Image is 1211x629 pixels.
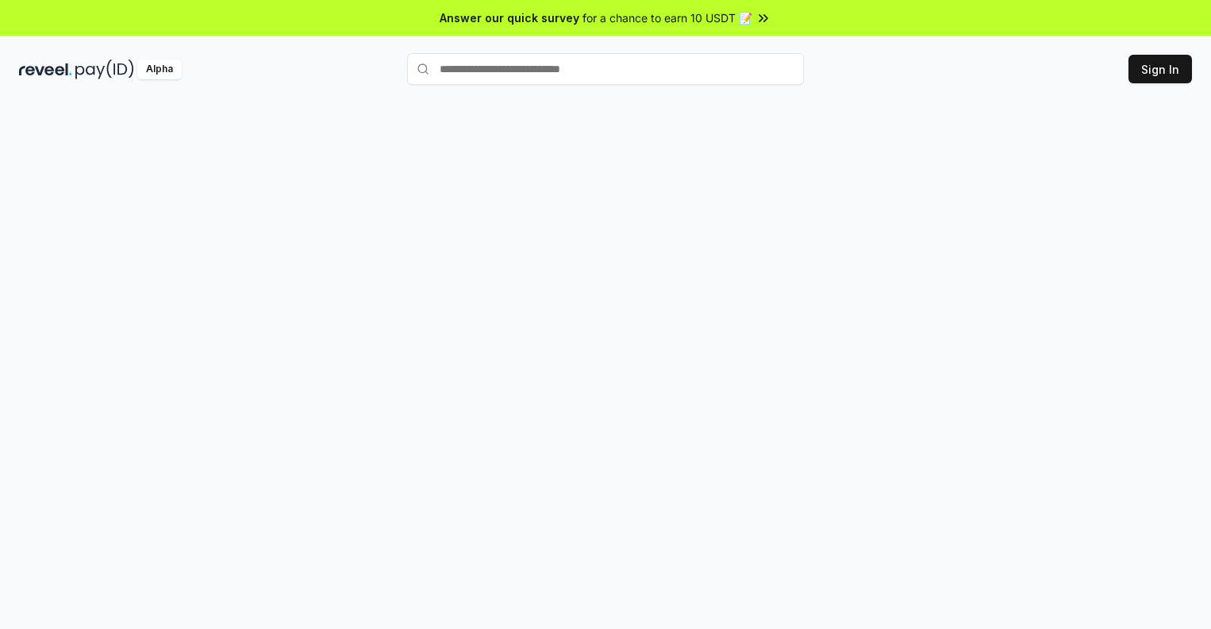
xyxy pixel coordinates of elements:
[440,10,579,26] span: Answer our quick survey
[19,59,72,79] img: reveel_dark
[582,10,752,26] span: for a chance to earn 10 USDT 📝
[75,59,134,79] img: pay_id
[1128,55,1192,83] button: Sign In
[137,59,182,79] div: Alpha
